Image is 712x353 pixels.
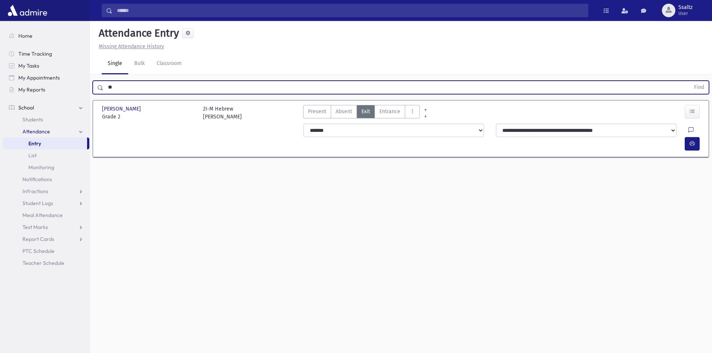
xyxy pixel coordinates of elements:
[18,74,60,81] span: My Appointments
[22,116,43,123] span: Students
[361,108,370,115] span: Exit
[308,108,326,115] span: Present
[3,126,89,137] a: Attendance
[3,149,89,161] a: List
[28,140,41,147] span: Entry
[3,173,89,185] a: Notifications
[28,164,54,171] span: Monitoring
[22,200,53,207] span: Student Logs
[22,236,54,242] span: Report Cards
[678,10,693,16] span: User
[678,4,693,10] span: Ssaltz
[336,108,352,115] span: Absent
[102,53,128,74] a: Single
[18,62,39,69] span: My Tasks
[128,53,151,74] a: Bulk
[3,221,89,233] a: Test Marks
[3,48,89,60] a: Time Tracking
[22,248,55,254] span: PTC Schedule
[3,60,89,72] a: My Tasks
[96,27,179,40] h5: Attendance Entry
[151,53,188,74] a: Classroom
[99,43,164,50] u: Missing Attendance History
[3,233,89,245] a: Report Cards
[22,212,63,219] span: Meal Attendance
[3,161,89,173] a: Monitoring
[102,105,142,113] span: [PERSON_NAME]
[28,152,37,159] span: List
[18,32,33,39] span: Home
[203,105,242,121] div: 2I-M Hebrew [PERSON_NAME]
[18,50,52,57] span: Time Tracking
[3,114,89,126] a: Students
[112,4,588,17] input: Search
[303,105,420,121] div: AttTypes
[3,30,89,42] a: Home
[3,257,89,269] a: Teacher Schedule
[22,224,48,230] span: Test Marks
[18,86,45,93] span: My Reports
[3,209,89,221] a: Meal Attendance
[3,245,89,257] a: PTC Schedule
[3,84,89,96] a: My Reports
[22,176,52,183] span: Notifications
[6,3,49,18] img: AdmirePro
[3,137,87,149] a: Entry
[690,81,709,94] button: Find
[379,108,400,115] span: Entrance
[96,43,164,50] a: Missing Attendance History
[22,260,64,266] span: Teacher Schedule
[3,102,89,114] a: School
[3,197,89,209] a: Student Logs
[18,104,34,111] span: School
[22,188,48,195] span: Infractions
[3,72,89,84] a: My Appointments
[102,113,195,121] span: Grade 2
[22,128,50,135] span: Attendance
[3,185,89,197] a: Infractions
